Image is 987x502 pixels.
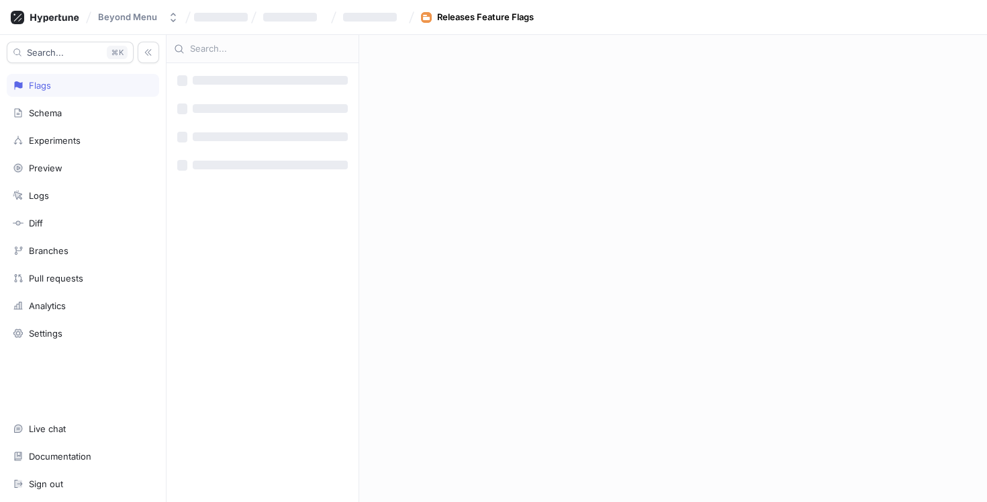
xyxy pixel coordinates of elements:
[29,273,83,284] div: Pull requests
[193,76,348,85] span: ‌
[193,104,348,113] span: ‌
[29,478,63,489] div: Sign out
[343,13,397,22] span: ‌
[29,423,66,434] div: Live chat
[177,103,187,114] span: ‌
[7,42,134,63] button: Search...K
[29,190,49,201] div: Logs
[177,75,187,86] span: ‌
[177,132,187,142] span: ‌
[29,245,68,256] div: Branches
[263,13,317,22] span: ‌
[29,163,62,173] div: Preview
[29,135,81,146] div: Experiments
[177,160,187,171] span: ‌
[29,80,51,91] div: Flags
[29,451,91,462] div: Documentation
[27,48,64,56] span: Search...
[93,6,184,28] button: Beyond Menu
[29,108,62,118] div: Schema
[29,218,43,228] div: Diff
[338,6,408,28] button: ‌
[107,46,128,59] div: K
[98,11,157,23] div: Beyond Menu
[29,328,62,339] div: Settings
[193,132,348,141] span: ‌
[190,42,351,56] input: Search...
[7,445,159,468] a: Documentation
[258,6,328,28] button: ‌
[194,13,248,22] span: ‌
[29,300,66,311] div: Analytics
[437,11,534,24] div: Releases Feature Flags
[193,161,348,169] span: ‌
